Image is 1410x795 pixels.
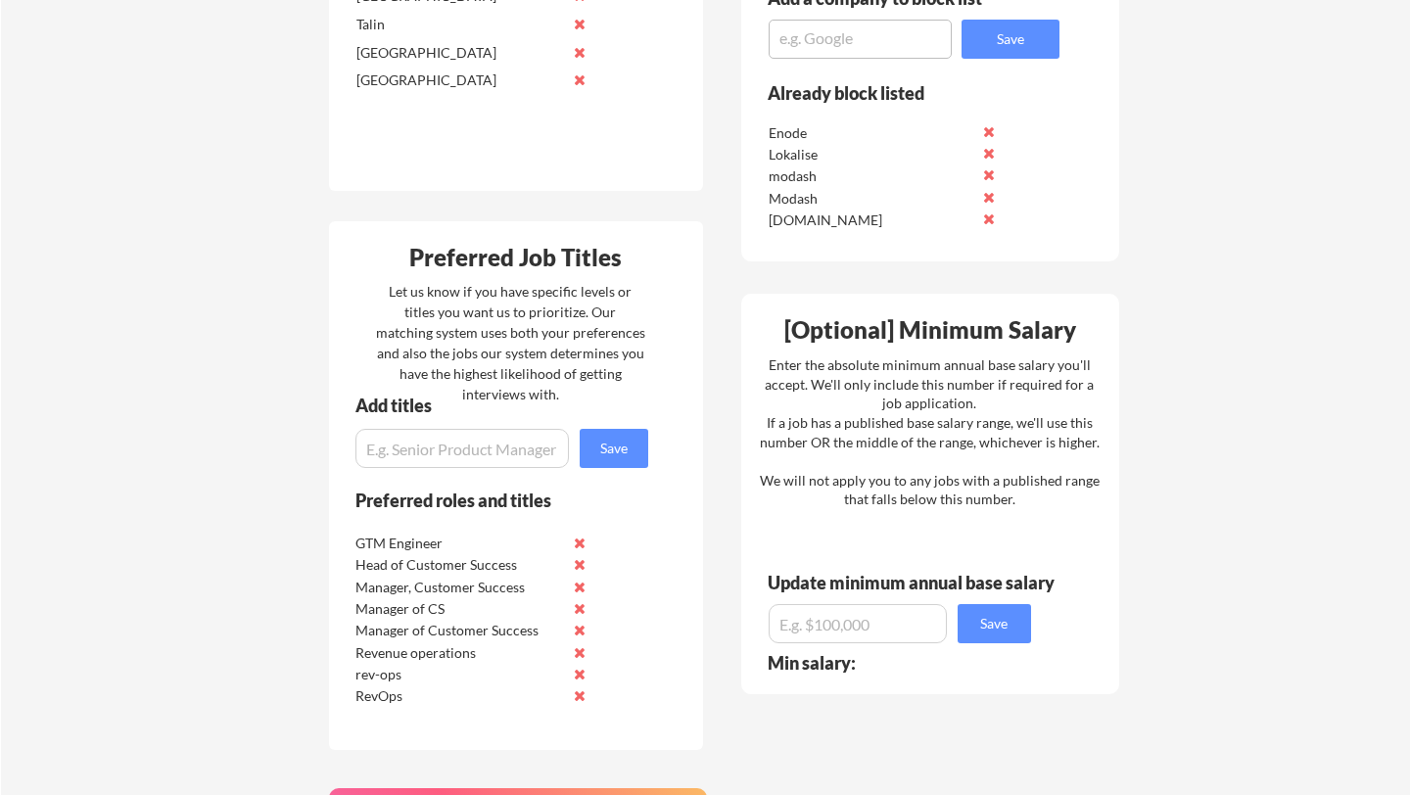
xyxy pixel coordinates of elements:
[769,145,975,164] div: Lokalise
[769,210,975,230] div: [DOMAIN_NAME]
[760,355,1100,509] div: Enter the absolute minimum annual base salary you'll accept. We'll only include this number if re...
[769,189,975,209] div: Modash
[580,429,648,468] button: Save
[356,43,563,63] div: [GEOGRAPHIC_DATA]
[769,166,975,186] div: modash
[768,84,1033,102] div: Already block listed
[356,70,563,90] div: [GEOGRAPHIC_DATA]
[355,555,562,575] div: Head of Customer Success
[768,652,856,674] strong: Min salary:
[748,318,1112,342] div: [Optional] Minimum Salary
[355,599,562,619] div: Manager of CS
[355,686,562,706] div: RevOps
[962,20,1059,59] button: Save
[355,429,569,468] input: E.g. Senior Product Manager
[355,397,632,414] div: Add titles
[355,534,562,553] div: GTM Engineer
[356,15,563,34] div: Talin
[334,246,698,269] div: Preferred Job Titles
[376,281,645,404] div: Let us know if you have specific levels or titles you want us to prioritize. Our matching system ...
[769,123,975,143] div: Enode
[768,574,1061,591] div: Update minimum annual base salary
[355,621,562,640] div: Manager of Customer Success
[355,491,622,509] div: Preferred roles and titles
[958,604,1031,643] button: Save
[769,604,947,643] input: E.g. $100,000
[355,643,562,663] div: Revenue operations
[355,665,562,684] div: rev-ops
[355,578,562,597] div: Manager, Customer Success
